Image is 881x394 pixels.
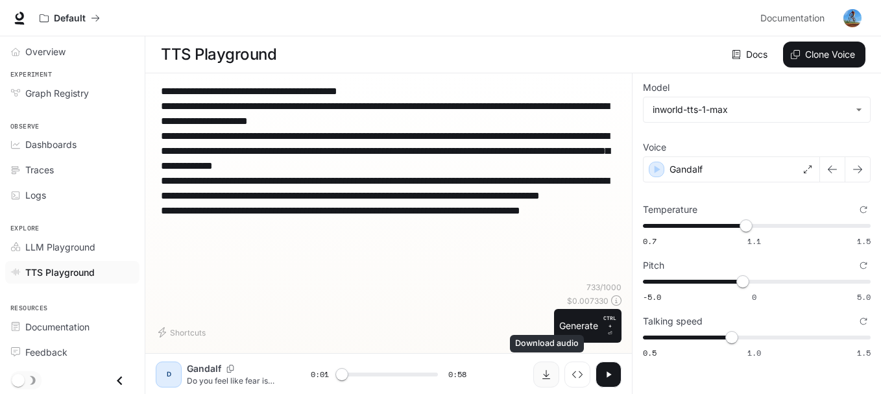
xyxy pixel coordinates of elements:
span: TTS Playground [25,265,95,279]
span: LLM Playground [25,240,95,254]
span: Documentation [760,10,825,27]
span: Feedback [25,345,67,359]
img: User avatar [843,9,862,27]
span: Dark mode toggle [12,373,25,387]
div: inworld-tts-1-max [653,103,849,116]
button: Clone Voice [783,42,865,68]
p: Gandalf [670,163,703,176]
a: TTS Playground [5,261,139,284]
p: ⏎ [603,314,616,338]
span: Logs [25,188,46,202]
a: Graph Registry [5,82,139,105]
p: Voice [643,143,666,152]
a: Feedback [5,341,139,363]
span: 0.7 [643,236,657,247]
p: Talking speed [643,317,703,326]
button: User avatar [839,5,865,31]
span: 1.5 [857,347,871,358]
span: 1.5 [857,236,871,247]
p: Pitch [643,261,664,270]
span: -5.0 [643,291,661,302]
span: 0:58 [448,368,466,381]
span: 5.0 [857,291,871,302]
span: 0 [752,291,756,302]
a: Docs [729,42,773,68]
span: 0:01 [311,368,329,381]
button: Close drawer [105,367,134,394]
p: Default [54,13,86,24]
button: All workspaces [34,5,106,31]
span: 1.0 [747,347,761,358]
p: Gandalf [187,362,221,375]
h1: TTS Playground [161,42,276,68]
a: Overview [5,40,139,63]
div: Download audio [510,335,584,352]
a: Documentation [5,315,139,338]
span: 0.5 [643,347,657,358]
p: Do you feel like fear is stealing your steps? It doesn’t have to be a loud fear. Many times, it’s... [187,375,280,386]
p: Model [643,83,670,92]
div: D [158,364,179,385]
a: Traces [5,158,139,181]
span: Documentation [25,320,90,334]
span: Graph Registry [25,86,89,100]
p: CTRL + [603,314,616,330]
a: Dashboards [5,133,139,156]
button: Reset to default [856,203,871,217]
p: Temperature [643,205,697,214]
a: LLM Playground [5,236,139,258]
span: Overview [25,45,66,58]
a: Logs [5,184,139,206]
button: GenerateCTRL +⏎ [554,309,622,343]
span: Traces [25,163,54,177]
span: Dashboards [25,138,77,151]
button: Shortcuts [156,322,211,343]
button: Download audio [533,362,559,388]
div: inworld-tts-1-max [644,97,870,122]
a: Documentation [755,5,834,31]
button: Reset to default [856,258,871,273]
button: Copy Voice ID [221,365,239,373]
span: 1.1 [747,236,761,247]
button: Inspect [564,362,590,388]
button: Reset to default [856,314,871,328]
